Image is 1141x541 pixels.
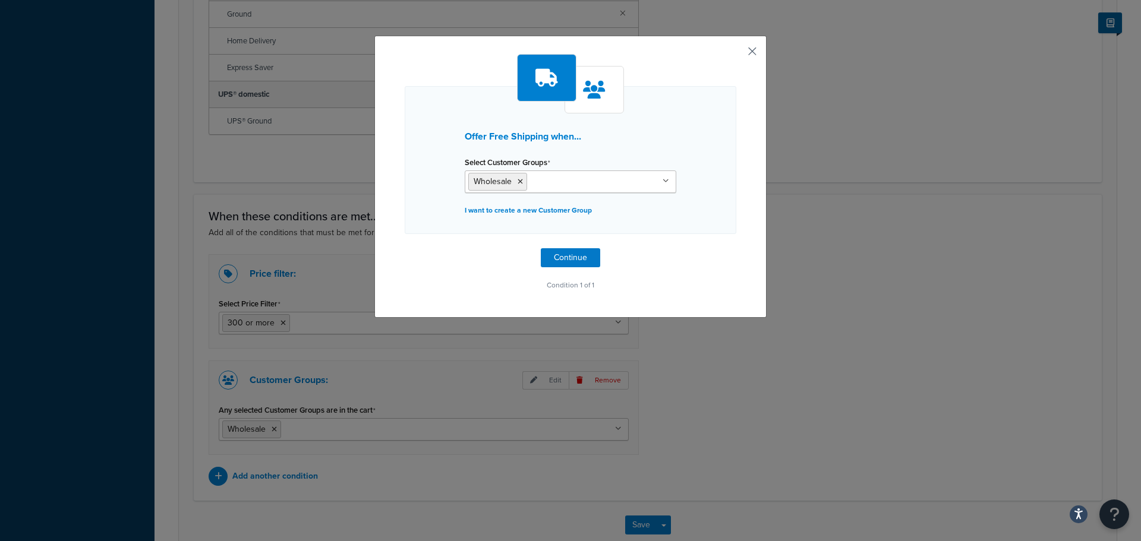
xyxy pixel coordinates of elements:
[465,131,676,142] h3: Offer Free Shipping when...
[465,202,676,219] p: I want to create a new Customer Group
[405,277,736,293] p: Condition 1 of 1
[474,175,512,188] span: Wholesale
[465,158,550,167] label: Select Customer Groups
[541,248,600,267] button: Continue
